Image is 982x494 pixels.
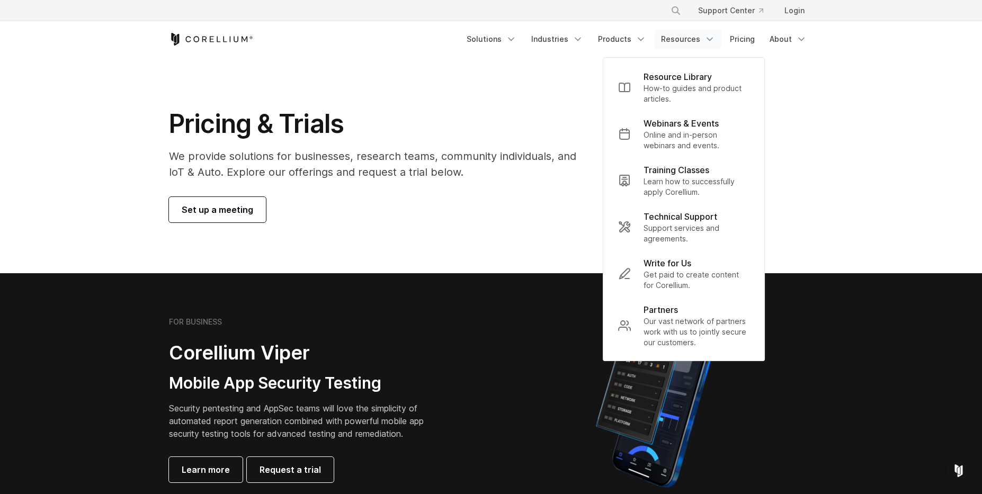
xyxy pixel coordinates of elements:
[644,316,749,348] p: Our vast network of partners work with us to jointly secure our customers.
[610,204,758,250] a: Technical Support Support services and agreements.
[644,164,709,176] p: Training Classes
[460,30,813,49] div: Navigation Menu
[644,117,719,130] p: Webinars & Events
[592,30,653,49] a: Products
[610,111,758,157] a: Webinars & Events Online and in-person webinars and events.
[169,197,266,222] a: Set up a meeting
[644,83,749,104] p: How-to guides and product articles.
[658,1,813,20] div: Navigation Menu
[169,457,243,482] a: Learn more
[247,457,334,482] a: Request a trial
[169,402,440,440] p: Security pentesting and AppSec teams will love the simplicity of automated report generation comb...
[666,1,685,20] button: Search
[644,70,712,83] p: Resource Library
[644,270,749,291] p: Get paid to create content for Corellium.
[644,303,678,316] p: Partners
[644,210,717,223] p: Technical Support
[578,307,737,492] img: Corellium MATRIX automated report on iPhone showing app vulnerability test results across securit...
[169,148,591,180] p: We provide solutions for businesses, research teams, community individuals, and IoT & Auto. Explo...
[610,297,758,354] a: Partners Our vast network of partners work with us to jointly secure our customers.
[610,250,758,297] a: Write for Us Get paid to create content for Corellium.
[169,341,440,365] h2: Corellium Viper
[169,108,591,140] h1: Pricing & Trials
[169,373,440,393] h3: Mobile App Security Testing
[610,157,758,204] a: Training Classes Learn how to successfully apply Corellium.
[182,463,230,476] span: Learn more
[946,458,971,483] div: Open Intercom Messenger
[776,1,813,20] a: Login
[525,30,590,49] a: Industries
[460,30,523,49] a: Solutions
[655,30,721,49] a: Resources
[260,463,321,476] span: Request a trial
[763,30,813,49] a: About
[169,317,222,327] h6: FOR BUSINESS
[610,64,758,111] a: Resource Library How-to guides and product articles.
[690,1,772,20] a: Support Center
[644,130,749,151] p: Online and in-person webinars and events.
[169,33,253,46] a: Corellium Home
[644,257,691,270] p: Write for Us
[644,223,749,244] p: Support services and agreements.
[644,176,749,197] p: Learn how to successfully apply Corellium.
[724,30,761,49] a: Pricing
[182,203,253,216] span: Set up a meeting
